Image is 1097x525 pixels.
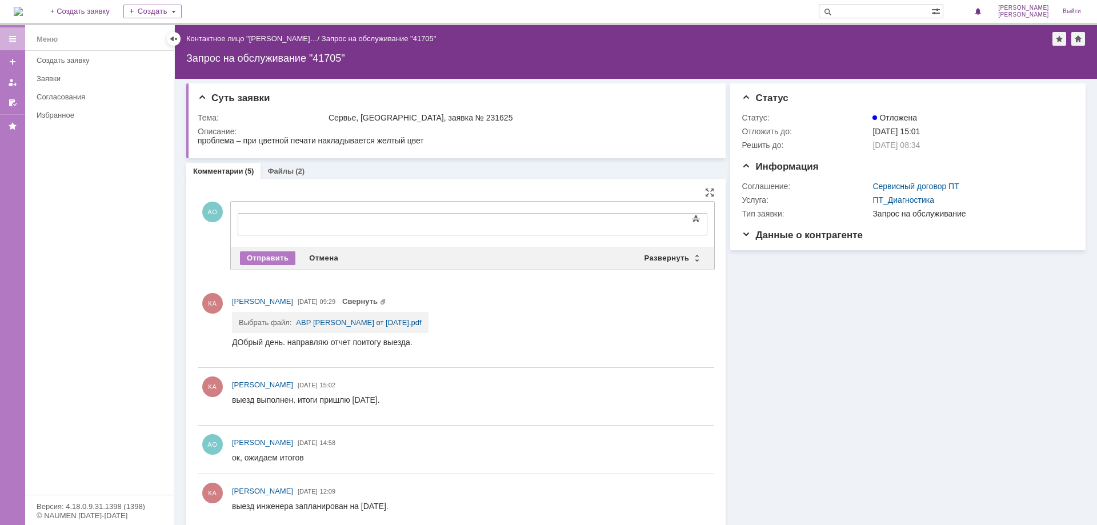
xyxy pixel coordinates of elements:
a: [PERSON_NAME] [232,379,293,391]
a: Контактное лицо "[PERSON_NAME]… [186,34,318,43]
div: (5) [245,167,254,175]
div: Избранное [37,111,154,119]
a: Согласования [32,88,171,106]
div: На всю страницу [705,188,714,197]
div: Сервье, [GEOGRAPHIC_DATA], заявка № 231625 [329,113,709,122]
div: Тип заявки: [742,209,870,218]
span: [PERSON_NAME] [232,380,293,389]
span: [PERSON_NAME] [232,297,293,306]
span: Информация [742,161,818,172]
a: [PERSON_NAME] [232,486,293,497]
div: [DATE] 15:01 [872,127,1068,136]
div: Добавить в избранное [1052,32,1066,46]
span: [PERSON_NAME] [998,5,1049,11]
div: Меню [37,33,58,46]
a: Создать заявку [3,53,22,71]
a: Прикреплены файлы: АВР Леком Серьвье от 10.09.2025.pdf [342,297,386,306]
div: Версия: 4.18.0.9.31.1398 (1398) [37,503,162,510]
div: Согласования [37,93,167,101]
div: Скрыть меню [167,32,181,46]
div: Заявки [37,74,167,83]
a: Сервисный договор ПТ [872,182,959,191]
div: Тема: [198,113,326,122]
span: [DATE] 08:34 [872,141,920,150]
span: [DATE] [298,439,318,446]
a: ПТ_Диагностика [872,195,934,205]
div: Создать [123,5,182,18]
span: 15:02 [320,382,336,388]
span: Суть заявки [198,93,270,103]
a: Файлы [267,167,294,175]
div: (2) [295,167,305,175]
span: Статус [742,93,788,103]
a: Мои согласования [3,94,22,112]
a: Создать заявку [32,51,171,69]
span: Показать панель инструментов [689,212,703,226]
a: АВР [PERSON_NAME] от [DATE].pdf [296,318,421,327]
span: Данные о контрагенте [742,230,863,241]
span: [DATE] [298,298,318,305]
a: Заявки [32,70,171,87]
span: [PERSON_NAME] [232,438,293,447]
div: Сделать домашней страницей [1071,32,1085,46]
div: Описание: [198,127,711,136]
span: 12:09 [320,488,336,495]
span: Расширенный поиск [931,5,943,16]
span: [DATE] [298,488,318,495]
div: Создать заявку [37,56,167,65]
span: 14:58 [320,439,336,446]
div: Отложить до: [742,127,870,136]
a: [PERSON_NAME] [232,437,293,448]
a: Комментарии [193,167,243,175]
span: Отложена [872,113,917,122]
div: Услуга: [742,195,870,205]
span: АО [202,202,223,222]
td: Выбрать файл: [239,312,296,326]
span: [PERSON_NAME] [998,11,1049,18]
div: Решить до: [742,141,870,150]
span: 09:29 [320,298,336,305]
div: Статус: [742,113,870,122]
img: logo [14,7,23,16]
a: Перейти на домашнюю страницу [14,7,23,16]
a: [PERSON_NAME] [232,296,293,307]
span: [DATE] [298,382,318,388]
span: [PERSON_NAME] [232,487,293,495]
div: © NAUMEN [DATE]-[DATE] [37,512,162,519]
a: Мои заявки [3,73,22,91]
div: / [186,34,322,43]
div: Соглашение: [742,182,870,191]
div: Запрос на обслуживание [872,209,1068,218]
div: Запрос на обслуживание "41705" [186,53,1086,64]
div: Запрос на обслуживание "41705" [322,34,437,43]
